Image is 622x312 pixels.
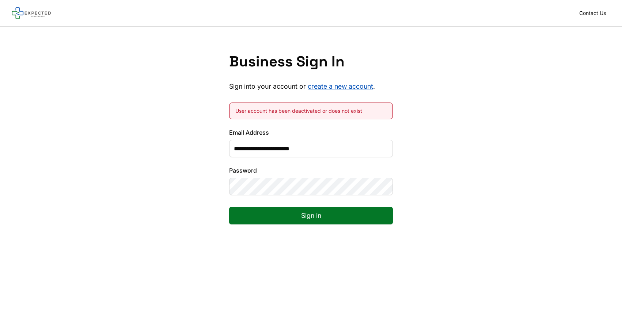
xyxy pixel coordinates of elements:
[235,107,387,115] div: User account has been deactivated or does not exist
[575,8,610,18] a: Contact Us
[229,128,393,137] label: Email Address
[229,53,393,70] h1: Business Sign In
[229,82,393,91] p: Sign into your account or .
[229,166,393,175] label: Password
[229,207,393,224] button: Sign in
[308,82,373,90] a: create a new account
